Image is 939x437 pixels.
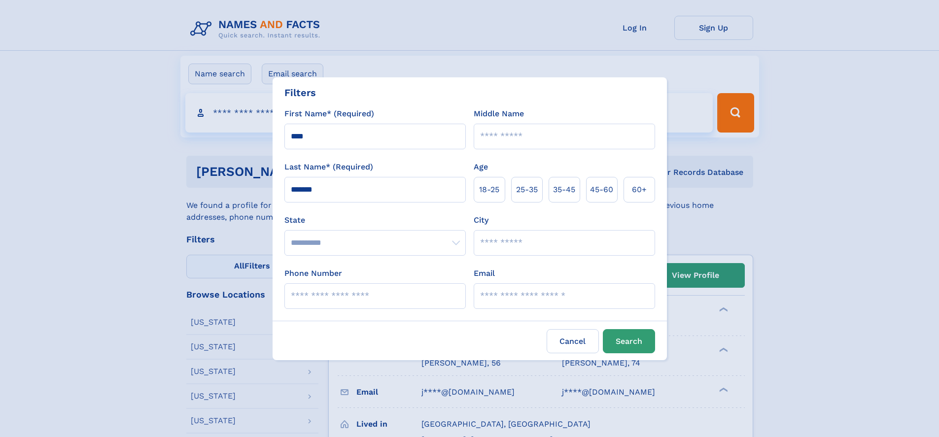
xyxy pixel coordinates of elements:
[479,184,499,196] span: 18‑25
[632,184,647,196] span: 60+
[474,214,488,226] label: City
[284,214,466,226] label: State
[516,184,538,196] span: 25‑35
[603,329,655,353] button: Search
[284,108,374,120] label: First Name* (Required)
[474,161,488,173] label: Age
[284,85,316,100] div: Filters
[590,184,613,196] span: 45‑60
[474,108,524,120] label: Middle Name
[284,268,342,279] label: Phone Number
[284,161,373,173] label: Last Name* (Required)
[547,329,599,353] label: Cancel
[474,268,495,279] label: Email
[553,184,575,196] span: 35‑45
